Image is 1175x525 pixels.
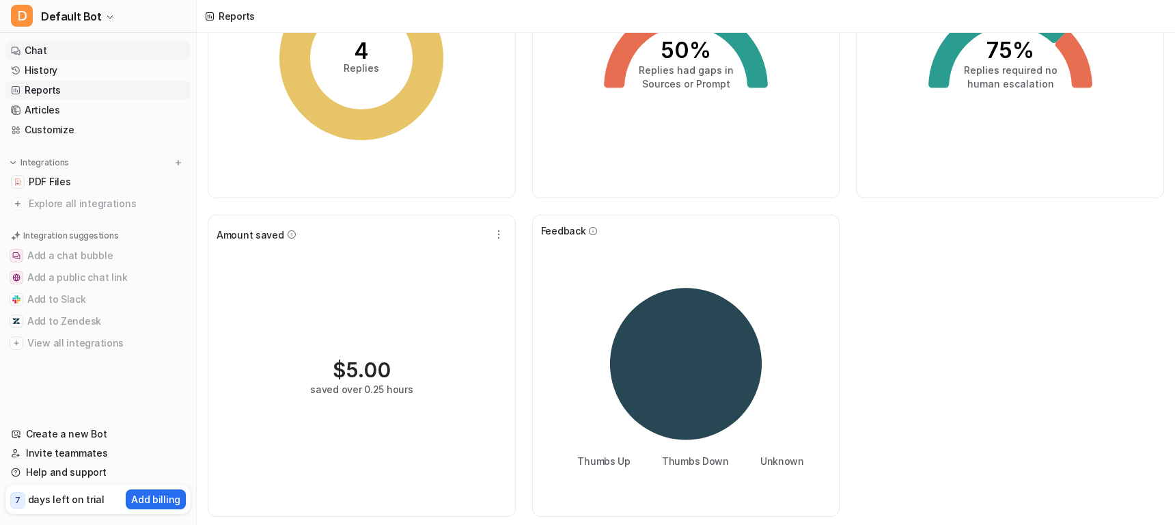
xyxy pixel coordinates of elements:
[5,172,191,191] a: PDF FilesPDF Files
[5,444,191,463] a: Invite teammates
[29,175,70,189] span: PDF Files
[29,193,185,215] span: Explore all integrations
[11,5,33,27] span: D
[12,295,20,304] img: Add to Slack
[652,454,729,468] li: Thumbs Down
[5,100,191,120] a: Articles
[5,81,191,100] a: Reports
[641,78,730,90] tspan: Sources or Prompt
[5,288,191,310] button: Add to SlackAdd to Slack
[638,64,733,76] tspan: Replies had gaps in
[5,194,191,213] a: Explore all integrations
[5,332,191,354] button: View all integrationsView all integrations
[967,78,1053,90] tspan: human escalation
[541,224,586,238] span: Feedback
[12,339,20,347] img: View all integrations
[986,37,1034,64] tspan: 75%
[5,310,191,332] button: Add to ZendeskAdd to Zendesk
[568,454,630,468] li: Thumbs Up
[5,425,191,444] a: Create a new Bot
[344,62,379,74] tspan: Replies
[5,267,191,288] button: Add a public chat linkAdd a public chat link
[12,317,20,325] img: Add to Zendesk
[174,158,183,167] img: menu_add.svg
[5,245,191,267] button: Add a chat bubbleAdd a chat bubble
[12,252,20,260] img: Add a chat bubble
[23,230,118,242] p: Integration suggestions
[15,494,20,507] p: 7
[333,358,391,382] div: $
[5,156,73,170] button: Integrations
[751,454,804,468] li: Unknown
[217,228,284,242] span: Amount saved
[131,492,180,507] p: Add billing
[5,120,191,139] a: Customize
[14,178,22,186] img: PDF Files
[12,273,20,282] img: Add a public chat link
[5,61,191,80] a: History
[219,9,255,23] div: Reports
[41,7,102,26] span: Default Bot
[963,64,1057,76] tspan: Replies required no
[354,38,369,64] tspan: 4
[310,382,413,396] div: saved over 0.25 hours
[126,489,186,509] button: Add billing
[5,463,191,482] a: Help and support
[346,358,391,382] span: 5.00
[5,41,191,60] a: Chat
[661,37,711,64] tspan: 50%
[28,492,105,507] p: days left on trial
[11,197,25,211] img: explore all integrations
[20,157,69,168] p: Integrations
[8,158,18,167] img: expand menu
